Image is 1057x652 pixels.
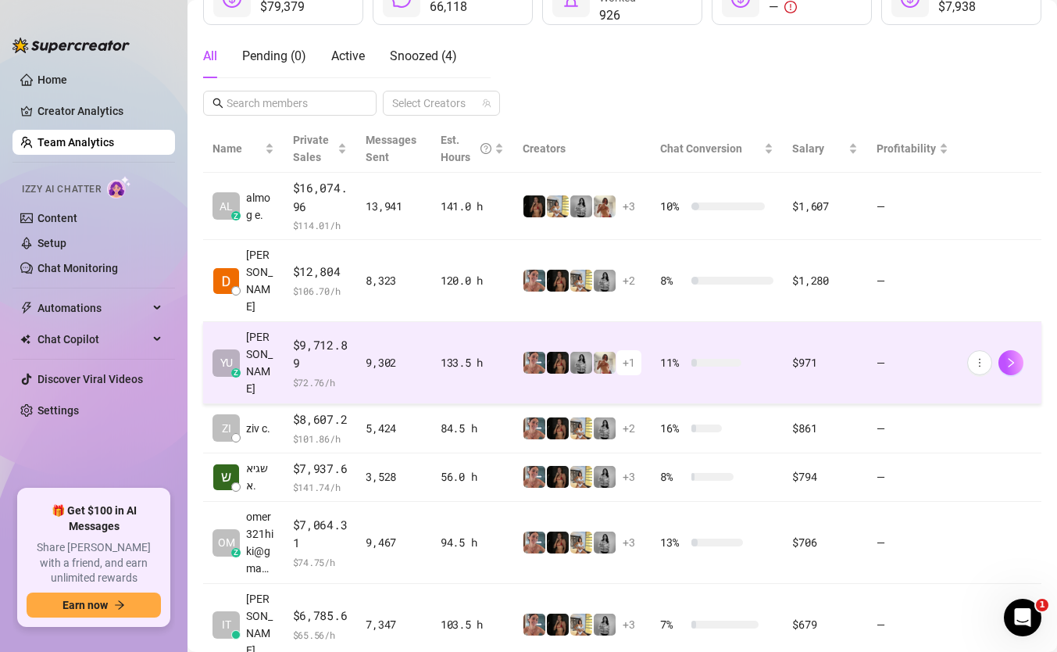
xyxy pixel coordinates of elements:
[293,410,348,429] span: $8,607.2
[792,198,857,215] div: $1,607
[867,404,958,453] td: —
[523,270,545,292] img: YL
[623,616,635,633] span: + 3
[623,354,635,371] span: + 1
[203,47,217,66] div: All
[1004,599,1041,636] iframe: Intercom live chat
[867,240,958,322] td: —
[37,262,118,274] a: Chat Monitoring
[231,548,241,557] div: z
[523,466,545,488] img: YL
[227,95,355,112] input: Search members
[222,616,231,633] span: IT
[293,460,348,478] span: $7,937.6
[366,534,422,551] div: 9,467
[20,302,33,314] span: thunderbolt
[441,420,504,437] div: 84.5 h
[220,354,233,371] span: YU
[293,217,348,233] span: $ 114.01 /h
[37,327,148,352] span: Chat Copilot
[366,468,422,485] div: 3,528
[523,532,545,553] img: YL
[623,534,635,551] span: + 3
[594,466,616,488] img: A
[114,600,125,611] span: arrow-right
[293,283,348,299] span: $ 106.70 /h
[660,354,685,371] span: 11 %
[441,616,504,633] div: 103.5 h
[547,195,569,217] img: Prinssesa4u
[293,336,348,373] span: $9,712.89
[366,616,422,633] div: 7,347
[660,468,685,485] span: 8 %
[660,420,685,437] span: 16 %
[792,272,857,289] div: $1,280
[441,198,504,215] div: 141.0 h
[482,99,491,108] span: team
[213,464,239,490] img: שגיא אשר
[792,142,824,155] span: Salary
[246,508,274,577] span: omer321hiki@gma…
[792,534,857,551] div: $706
[547,417,569,439] img: D
[12,38,130,53] img: logo-BBDzfeDw.svg
[293,607,348,625] span: $6,785.6
[877,142,936,155] span: Profitability
[212,140,262,157] span: Name
[366,134,416,163] span: Messages Sent
[37,136,114,149] a: Team Analytics
[293,431,348,446] span: $ 101.86 /h
[366,354,422,371] div: 9,302
[37,212,77,224] a: Content
[523,417,545,439] img: YL
[293,554,348,570] span: $ 74.75 /h
[20,334,30,345] img: Chat Copilot
[246,420,270,437] span: ziv c.
[784,1,797,13] span: exclamation-circle
[594,195,616,217] img: Green
[594,270,616,292] img: A
[792,354,857,371] div: $971
[22,182,101,197] span: Izzy AI Chatter
[366,198,422,215] div: 13,941
[246,246,274,315] span: [PERSON_NAME]
[390,48,457,63] span: Snoozed ( 4 )
[27,540,161,586] span: Share [PERSON_NAME] with a friend, and earn unlimited rewards
[441,272,504,289] div: 120.0 h
[331,48,365,63] span: Active
[523,614,545,636] img: YL
[867,173,958,240] td: —
[37,237,66,249] a: Setup
[441,534,504,551] div: 94.5 h
[37,73,67,86] a: Home
[513,125,651,173] th: Creators
[203,125,284,173] th: Name
[547,270,569,292] img: D
[107,176,131,199] img: AI Chatter
[623,468,635,485] span: + 3
[523,195,545,217] img: D
[1005,357,1016,368] span: right
[570,195,592,217] img: A
[547,532,569,553] img: D
[594,417,616,439] img: A
[366,420,422,437] div: 5,424
[246,189,274,224] span: almog e.
[660,534,685,551] span: 13 %
[547,466,569,488] img: D
[570,614,592,636] img: Prinssesa4u
[867,322,958,404] td: —
[37,373,143,385] a: Discover Viral Videos
[623,420,635,437] span: + 2
[623,198,635,215] span: + 3
[547,614,569,636] img: D
[867,453,958,503] td: —
[62,599,108,611] span: Earn now
[441,131,491,166] div: Est. Hours
[293,479,348,495] span: $ 141.74 /h
[212,98,223,109] span: search
[246,328,274,397] span: [PERSON_NAME]
[293,627,348,643] span: $ 65.56 /h
[37,99,162,124] a: Creator Analytics
[441,354,504,371] div: 133.5 h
